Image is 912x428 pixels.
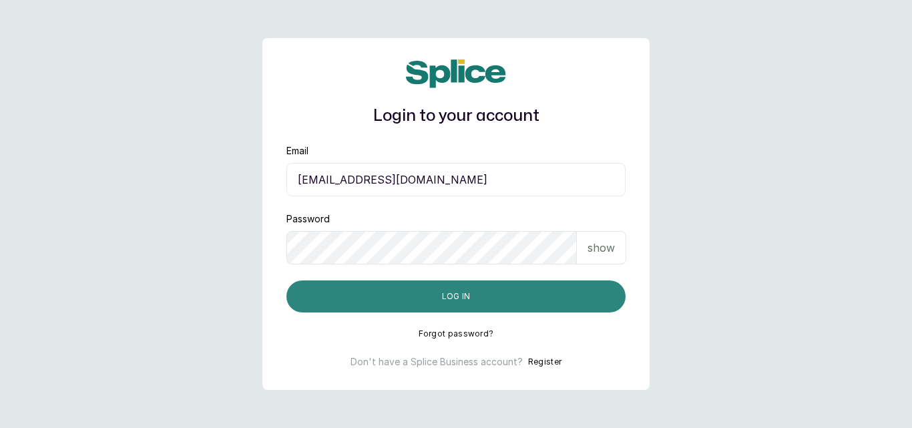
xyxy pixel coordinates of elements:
[528,355,561,369] button: Register
[351,355,523,369] p: Don't have a Splice Business account?
[419,329,494,339] button: Forgot password?
[286,104,626,128] h1: Login to your account
[286,280,626,312] button: Log in
[286,144,308,158] label: Email
[286,212,330,226] label: Password
[588,240,615,256] p: show
[286,163,626,196] input: email@acme.com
